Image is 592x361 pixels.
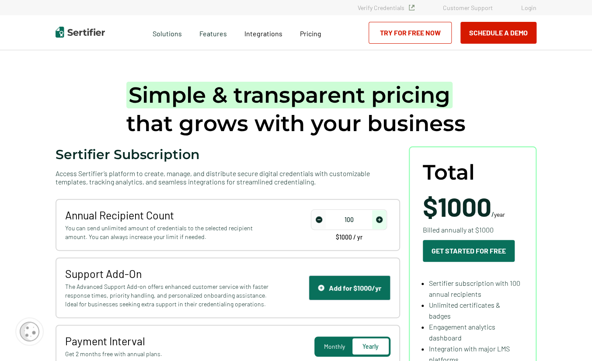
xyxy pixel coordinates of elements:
a: Verify Credentials [358,4,414,11]
span: You can send unlimited amount of credentials to the selected recipient amount. You can always inc... [65,224,271,241]
a: Login [521,4,536,11]
span: Get 2 months free with annual plans. [65,350,271,358]
span: / [423,193,505,219]
span: Sertifier subscription with 100 annual recipients [429,279,520,298]
img: Verified [409,5,414,10]
span: Engagement analytics dashboard [429,323,495,342]
span: $1000 / yr [336,234,362,240]
button: Support IconAdd for $1000/yr [309,275,390,300]
span: Payment Interval [65,334,271,347]
span: Unlimited certificates & badges [429,301,500,320]
button: Get Started For Free [423,240,515,262]
img: Sertifier | Digital Credentialing Platform [56,27,105,38]
img: Cookie Popup Icon [20,322,39,341]
span: Monthly [324,343,345,350]
span: year [494,211,505,218]
span: Access Sertifier’s platform to create, manage, and distribute secure digital credentials with cus... [56,169,400,186]
span: decrease number [312,210,326,229]
span: $1000 [423,191,491,222]
span: Yearly [362,343,379,350]
a: Integrations [244,27,282,38]
span: Features [199,27,227,38]
div: Add for $1000/yr [318,284,381,292]
span: Total [423,160,475,184]
img: Increase Icon [376,216,383,223]
button: Schedule a Demo [460,22,536,44]
span: Solutions [153,27,182,38]
span: Simple & transparent pricing [126,82,453,108]
img: Support Icon [318,285,324,291]
span: Integrations [244,29,282,38]
span: The Advanced Support Add-on offers enhanced customer service with faster response times, priority... [65,282,271,309]
span: Pricing [300,29,321,38]
span: Annual Recipient Count [65,208,271,222]
span: Support Add-On [65,267,271,280]
iframe: Chat Widget [548,319,592,361]
span: increase number [372,210,386,229]
a: Try for Free Now [369,22,452,44]
a: Customer Support [443,4,493,11]
span: Billed annually at $1000 [423,224,494,235]
h1: that grows with your business [126,81,466,138]
a: Pricing [300,27,321,38]
span: Sertifier Subscription [56,146,200,163]
img: Decrease Icon [316,216,322,223]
